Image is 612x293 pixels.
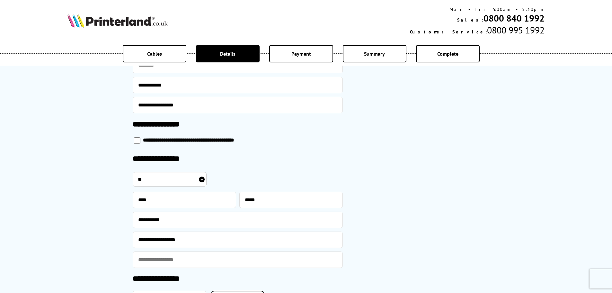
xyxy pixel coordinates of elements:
[364,50,385,57] span: Summary
[483,12,545,24] a: 0800 840 1992
[457,17,483,23] span: Sales:
[291,50,311,57] span: Payment
[487,24,545,36] span: 0800 995 1992
[147,50,162,57] span: Cables
[67,14,168,28] img: Printerland Logo
[437,50,458,57] span: Complete
[410,29,487,35] span: Customer Service:
[220,50,235,57] span: Details
[410,6,545,12] div: Mon - Fri 9:00am - 5:30pm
